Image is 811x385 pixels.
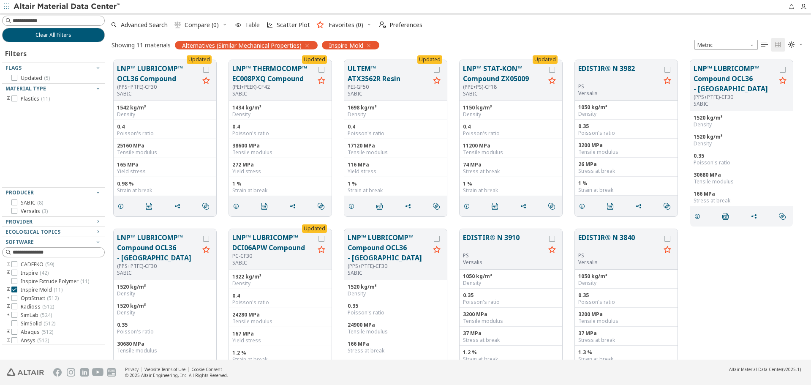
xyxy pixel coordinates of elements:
div: Poisson's ratio [463,130,559,137]
span: ( 42 ) [40,269,49,276]
p: SABIC [463,90,545,97]
button: Share [401,198,419,215]
button: LNP™ STAT-KON™ Compound ZX05009 [463,63,545,84]
button: Favorite [545,74,559,88]
div: Poisson's ratio [117,130,213,137]
div: Stress at break [578,337,674,344]
button: LNP™ LUBRICOMP™ OCL36 Compound [117,63,199,84]
i:  [202,203,209,210]
button: Producer [2,188,105,198]
span: ( 3 ) [42,208,48,215]
span: Table [245,22,260,28]
div: 1520 kg/m³ [117,303,213,309]
div: Tensile modulus [348,328,444,335]
button: Material Type [2,84,105,94]
button: PDF Download [603,198,621,215]
span: ( 11 ) [54,286,63,293]
button: PDF Download [488,198,506,215]
div: 1698 kg/m³ [348,104,444,111]
span: Producer [5,189,34,196]
button: PDF Download [718,208,736,225]
div: Stress at break [694,197,789,204]
i: toogle group [5,329,11,336]
div: 1542 kg/m³ [117,104,213,111]
div: PS [578,252,661,259]
button: Favorite [661,74,674,88]
p: Versalis [463,259,545,266]
div: Poisson's ratio [232,130,328,137]
a: Privacy [125,366,139,372]
span: Alternatives (Similar Mechanical Properties) [182,41,302,49]
button: Similar search [660,198,678,215]
div: 167 MPa [232,330,328,337]
span: SimLab [21,312,52,319]
div: Strain at break [232,187,328,194]
div: 24900 MPa [348,322,444,328]
i: toogle group [5,312,11,319]
span: CADFEKO [21,261,54,268]
div: PC-CF30 [232,253,315,259]
button: Favorite [199,243,213,257]
button: Favorite [776,74,789,88]
i: toogle group [5,96,11,102]
div: Density [232,280,328,287]
i: toogle group [5,261,11,268]
div: 0.35 [694,153,789,159]
button: Details [344,198,362,215]
i:  [722,213,729,220]
span: Radioss [21,303,54,310]
button: Share [170,198,188,215]
span: Ecological Topics [5,228,60,235]
div: Filters [2,42,31,63]
button: Similar search [199,198,216,215]
span: Compare (0) [185,22,219,28]
div: 0.98 % [117,180,213,187]
div: Density [463,280,559,287]
i:  [379,22,386,28]
div: 1 % [232,180,328,187]
div: Strain at break [578,356,674,363]
div: 24280 MPa [232,311,328,318]
button: Share [747,208,765,225]
span: Plastics [21,96,50,102]
div: Poisson's ratio [348,130,444,137]
p: Versalis [578,90,661,97]
i:  [779,213,786,220]
span: ( 8 ) [37,199,43,206]
div: 0.35 [578,292,674,299]
div: (PPE+PS)-CF18 [463,84,545,90]
div: Yield stress [348,168,444,175]
div: Density [463,111,559,118]
div: Tensile modulus [117,347,213,354]
div: 1.2 % [463,349,559,356]
div: 0.35 [578,123,674,130]
div: PS [463,252,545,259]
span: ( 59 ) [45,261,54,268]
button: Clear All Filters [2,28,105,42]
div: 0.4 [463,123,559,130]
div: Tensile modulus [232,318,328,325]
span: OptiStruct [21,295,59,302]
button: Similar search [429,198,447,215]
div: 3200 MPa [463,311,559,318]
div: 1520 kg/m³ [694,115,789,121]
div: 166 MPa [348,341,444,347]
span: Flags [5,64,22,71]
div: Density [694,140,789,147]
span: SimSolid [21,320,55,327]
div: Tensile modulus [578,318,674,325]
div: 1434 kg/m³ [232,104,328,111]
p: SABIC [117,90,199,97]
div: Density [117,309,213,316]
div: 1 % [578,180,674,187]
div: Updated [417,55,442,64]
div: 26 MPa [578,161,674,168]
button: Similar search [544,198,562,215]
div: 1.3 % [578,349,674,356]
span: Ansys [21,337,49,344]
div: 17120 MPa [348,142,444,149]
div: 30680 MPa [117,341,213,347]
span: ( 512 ) [41,328,53,336]
i:  [607,203,614,210]
div: 3200 MPa [578,142,674,149]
